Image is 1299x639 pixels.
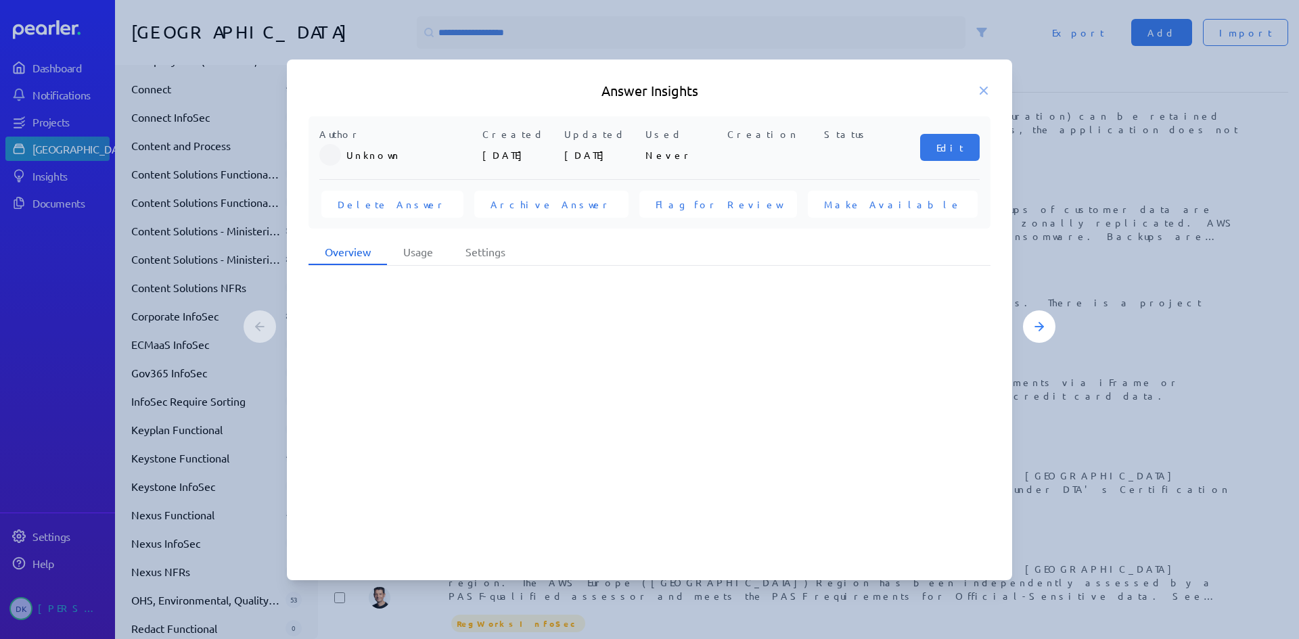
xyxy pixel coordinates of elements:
[639,191,797,218] button: Flag for Review
[346,141,477,168] p: Unknown
[309,239,387,265] li: Overview
[338,197,447,211] span: Delete Answer
[474,191,629,218] button: Archive Answer
[920,134,980,161] button: Edit
[727,127,804,141] p: Creation
[808,191,978,218] button: Make Available
[936,141,963,154] span: Edit
[309,81,990,100] h5: Answer Insights
[1023,310,1055,343] button: Next Answer
[482,127,559,141] p: Created
[244,310,276,343] button: Previous Answer
[645,127,722,141] p: Used
[319,127,477,141] p: Author
[656,197,781,211] span: Flag for Review
[564,141,641,168] p: [DATE]
[645,141,722,168] p: Never
[321,191,463,218] button: Delete Answer
[387,239,449,265] li: Usage
[482,141,559,168] p: [DATE]
[824,197,961,211] span: Make Available
[491,197,612,211] span: Archive Answer
[449,239,522,265] li: Settings
[808,127,885,141] p: Status
[564,127,641,141] p: Updated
